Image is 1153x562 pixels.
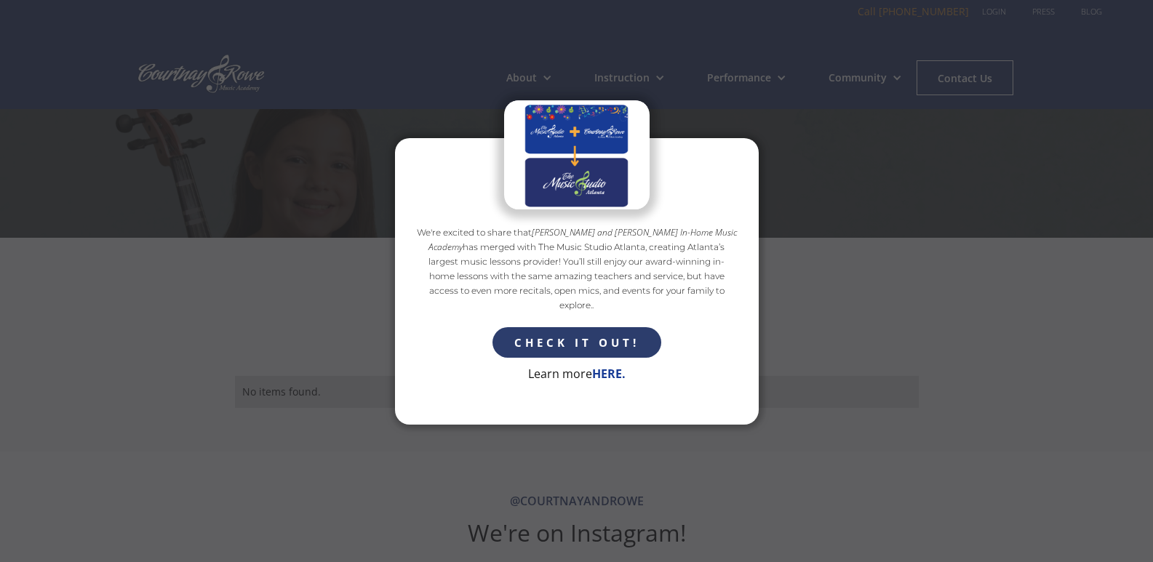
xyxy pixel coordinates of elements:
em: [PERSON_NAME] and [PERSON_NAME] In-Home Music Academy [428,226,737,253]
p: We're excited to share that has merged with The Music Studio Atlanta, creating Atlanta’s largest ... [417,225,737,313]
p: Learn more [528,365,626,382]
a: HERE. [592,366,626,382]
a: CHECK IT OUT! [492,327,661,358]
